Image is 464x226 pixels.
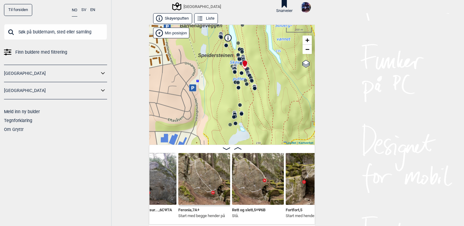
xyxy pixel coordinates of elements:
a: Kartverket [299,141,313,144]
img: Rett og slett 201121 [232,153,284,205]
img: Fortfort 201121 [286,153,338,205]
a: Leaflet [284,141,296,144]
span: Speidersteinen [198,53,233,58]
button: Skøyenputten [153,13,192,24]
img: DSCF8875 [300,2,311,13]
div: Vis min posisjon [153,28,189,38]
button: NO [72,4,77,17]
a: Finn buldere med filtrering [4,48,107,57]
a: Til forsiden [4,4,32,16]
input: Søk på buldernavn, sted eller samling [4,24,107,40]
span: − [305,45,309,53]
span: Finn buldere med filtrering [15,48,67,57]
span: Barnehageveggen [180,23,222,28]
div: [GEOGRAPHIC_DATA] [173,3,221,10]
a: Zoom in [303,36,312,45]
a: Meld inn ny bulder [4,109,40,114]
span: | [297,141,298,144]
p: Start med hendene i underc [286,213,333,219]
div: Barnehageveggen [180,22,184,26]
span: + [305,36,309,44]
span: Feronia , 7A+ [178,206,199,212]
a: Om Gryttr [4,127,24,132]
span: Fortfort , 5 [286,206,302,212]
p: Start med begge hender på [178,213,225,219]
img: Mens Torvald surfer Pelsdyr 200417 [125,153,176,205]
button: Liste [194,13,218,24]
a: [GEOGRAPHIC_DATA] [4,86,99,95]
a: Layers [300,57,312,71]
button: SV [81,4,86,16]
a: Zoom out [303,45,312,54]
span: Rett og slett , 5+ Ψ 6B [232,206,265,212]
a: [GEOGRAPHIC_DATA] [4,69,99,78]
p: Stå. [232,213,265,219]
div: 200 m [286,28,312,33]
button: EN [90,4,95,16]
div: Speidersteinen [198,52,202,56]
a: Tegnforklaring [4,118,32,123]
img: Feronia 201121 [178,153,230,205]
